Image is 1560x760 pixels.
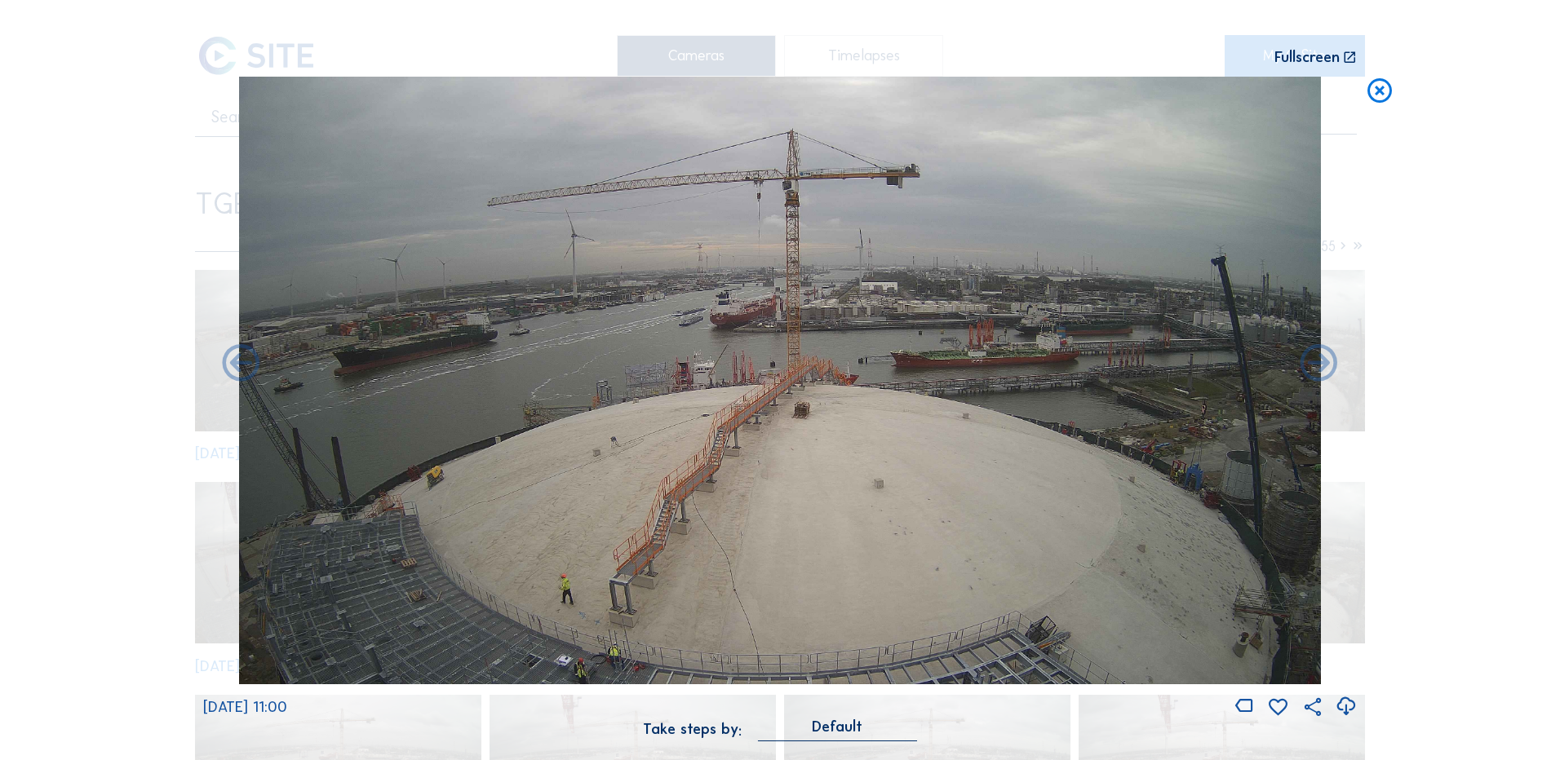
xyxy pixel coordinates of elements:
div: Default [812,719,862,734]
div: Take steps by: [643,722,742,736]
i: Back [1296,342,1341,387]
i: Forward [219,342,264,387]
div: Default [758,719,917,741]
img: Image [239,77,1321,685]
div: Fullscreen [1274,50,1340,65]
span: [DATE] 11:00 [203,698,287,716]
